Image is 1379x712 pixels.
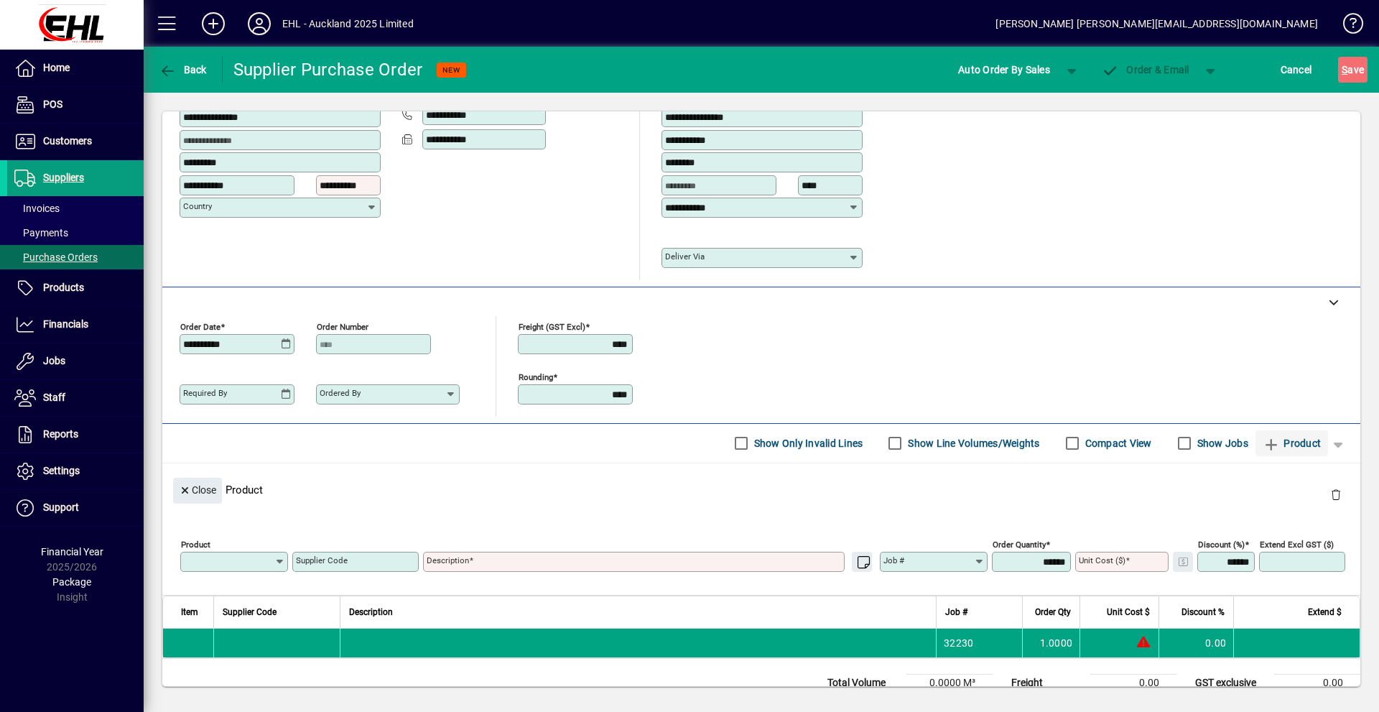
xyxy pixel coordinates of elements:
mat-label: Country [183,201,212,211]
span: Close [179,478,216,502]
mat-label: Freight (GST excl) [519,321,585,331]
a: Home [7,50,144,86]
a: Support [7,490,144,526]
app-page-header-button: Back [144,57,223,83]
mat-label: Order Quantity [993,539,1046,549]
mat-label: Rounding [519,371,553,382]
span: Extend $ [1308,604,1342,620]
mat-label: Extend excl GST ($) [1260,539,1334,549]
mat-label: Discount (%) [1198,539,1245,549]
div: Supplier Purchase Order [233,58,423,81]
mat-label: Required by [183,388,227,398]
mat-label: Product [181,539,210,549]
div: EHL - Auckland 2025 Limited [282,12,414,35]
td: 1.0000 [1022,629,1079,657]
a: Purchase Orders [7,245,144,269]
a: Products [7,270,144,306]
span: Discount % [1181,604,1225,620]
td: 0.00 [1090,674,1176,691]
a: Knowledge Base [1332,3,1361,50]
span: Jobs [43,355,65,366]
mat-label: Unit Cost ($) [1079,555,1125,565]
span: Cancel [1281,58,1312,81]
span: Auto Order By Sales [958,58,1050,81]
a: Customers [7,124,144,159]
td: 0.0000 M³ [906,674,993,691]
label: Show Only Invalid Lines [751,436,863,450]
a: Financials [7,307,144,343]
label: Show Jobs [1194,436,1248,450]
app-page-header-button: Delete [1319,488,1353,501]
span: Purchase Orders [14,251,98,263]
span: Invoices [14,203,60,214]
span: Item [181,604,198,620]
mat-label: Order number [317,321,368,331]
a: Reports [7,417,144,453]
button: Cancel [1277,57,1316,83]
span: Customers [43,135,92,147]
span: S [1342,64,1347,75]
mat-label: Order date [180,321,220,331]
a: Invoices [7,196,144,221]
button: Delete [1319,478,1353,512]
a: Payments [7,221,144,245]
a: POS [7,87,144,123]
span: Description [349,604,393,620]
span: Financials [43,318,88,330]
label: Compact View [1082,436,1152,450]
span: NEW [442,65,460,75]
a: Staff [7,380,144,416]
span: Financial Year [41,546,103,558]
td: Total Volume [820,674,906,691]
button: Close [173,478,222,504]
span: Back [159,64,207,75]
span: Products [43,282,84,293]
a: Settings [7,453,144,489]
td: Freight [1004,674,1090,691]
span: Settings [43,465,80,476]
span: Staff [43,392,65,403]
span: ave [1342,58,1364,81]
span: Supplier Code [223,604,277,620]
mat-label: Ordered by [320,388,361,398]
td: 0.00 [1274,674,1360,691]
mat-label: Deliver via [665,251,705,262]
span: Order Qty [1035,604,1071,620]
span: 32230 [944,636,973,650]
app-page-header-button: Close [170,483,226,496]
button: Save [1338,57,1368,83]
span: Payments [14,227,68,239]
span: Reports [43,428,78,440]
button: Order & Email [1095,57,1197,83]
span: Unit Cost $ [1107,604,1150,620]
span: Support [43,501,79,513]
span: Package [52,576,91,588]
button: Add [190,11,236,37]
span: POS [43,98,62,110]
div: [PERSON_NAME] [PERSON_NAME][EMAIL_ADDRESS][DOMAIN_NAME] [995,12,1318,35]
button: Profile [236,11,282,37]
mat-label: Description [427,555,469,565]
mat-label: Supplier Code [296,555,348,565]
button: Back [155,57,210,83]
span: Suppliers [43,172,84,183]
td: GST exclusive [1188,674,1274,691]
a: Jobs [7,343,144,379]
td: 0.00 [1159,629,1233,657]
span: Order & Email [1102,64,1189,75]
div: Product [162,463,1360,516]
label: Show Line Volumes/Weights [905,436,1039,450]
span: Home [43,62,70,73]
span: Job # [945,604,967,620]
mat-label: Job # [883,555,904,565]
button: Auto Order By Sales [951,57,1057,83]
